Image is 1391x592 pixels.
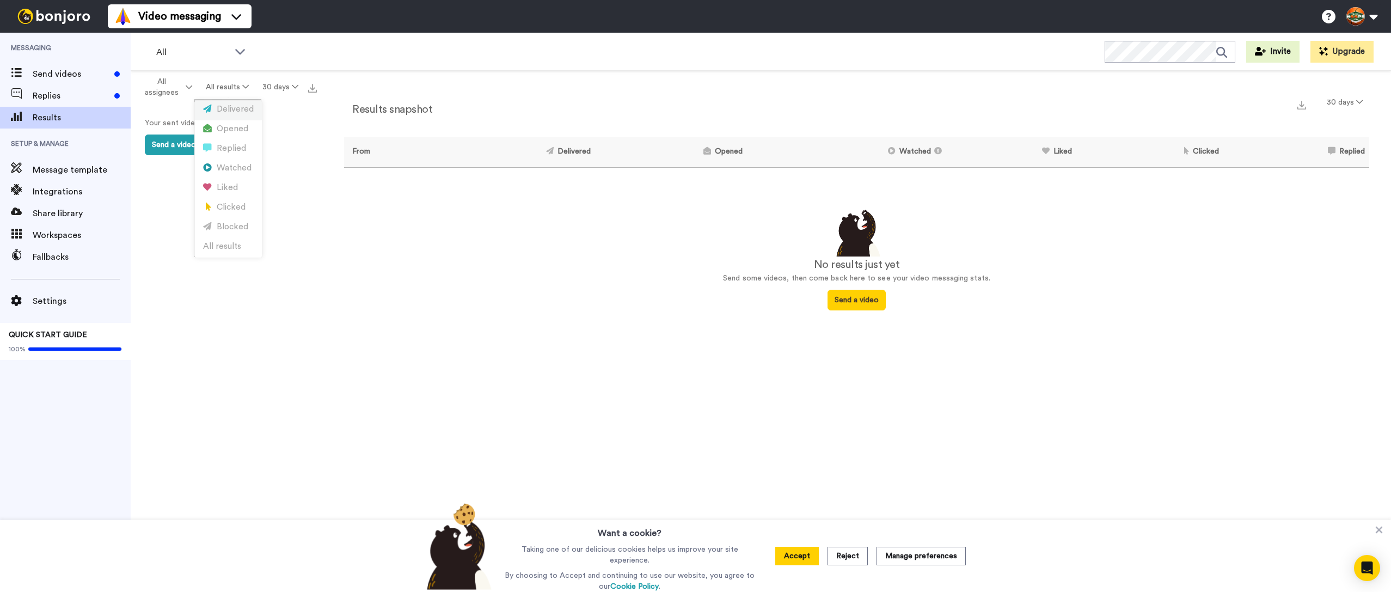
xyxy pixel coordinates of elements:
span: Send videos [33,68,110,81]
a: Send a video [828,296,886,304]
button: Export all results that match these filters now. [305,79,320,95]
span: Workspaces [33,229,131,242]
p: Your sent videos will appear here [145,118,308,129]
button: Reject [828,547,868,565]
span: Message template [33,163,131,176]
span: 100% [9,345,26,353]
h3: Want a cookie? [598,520,661,540]
img: vm-color.svg [114,8,132,25]
div: Replied [203,143,254,155]
div: Open Intercom Messenger [1354,555,1380,581]
a: Cookie Policy [610,583,659,590]
p: Taking one of our delicious cookies helps us improve your site experience. [502,544,757,566]
th: Clicked [1076,137,1224,167]
th: From [344,137,428,167]
img: bj-logo-header-white.svg [13,9,95,24]
button: All assignees [133,72,199,102]
div: Watched [203,162,254,174]
p: By choosing to Accept and continuing to use our website, you agree to our . [502,570,757,592]
div: Opened [203,123,254,135]
span: Share library [33,207,131,220]
button: Invite [1246,41,1300,63]
th: Delivered [428,137,595,167]
img: export.svg [1297,101,1306,109]
button: All results [199,77,256,97]
img: results-emptystates.png [830,207,884,257]
th: Liked [950,137,1076,167]
button: Send a video [828,290,886,310]
span: Settings [33,295,131,308]
h2: Results snapshot [344,103,432,115]
button: Upgrade [1310,41,1374,63]
button: Accept [775,547,819,565]
div: Blocked [203,221,254,233]
th: Replied [1223,137,1369,167]
img: export.svg [308,84,317,93]
div: Clicked [203,202,254,213]
button: Export a summary of each team member’s results that match this filter now. [1294,96,1309,112]
th: Opened [595,137,747,167]
button: Manage preferences [877,547,966,565]
span: All [156,46,229,59]
button: 30 days [255,77,305,97]
div: Liked [203,182,254,194]
div: Delivered [203,103,254,115]
span: Replies [33,89,110,102]
span: Video messaging [138,9,221,24]
img: bear-with-cookie.png [417,503,498,590]
span: QUICK START GUIDE [9,331,87,339]
span: All assignees [139,76,183,98]
button: Send a video [145,135,203,155]
span: Results [33,111,131,124]
div: No results just yet [344,257,1369,273]
span: Integrations [33,185,131,198]
div: All results [203,241,254,253]
p: Send some videos, then come back here to see your video messaging stats. [344,273,1369,284]
span: Fallbacks [33,251,131,264]
th: Watched [747,137,950,167]
button: 30 days [1320,93,1369,112]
